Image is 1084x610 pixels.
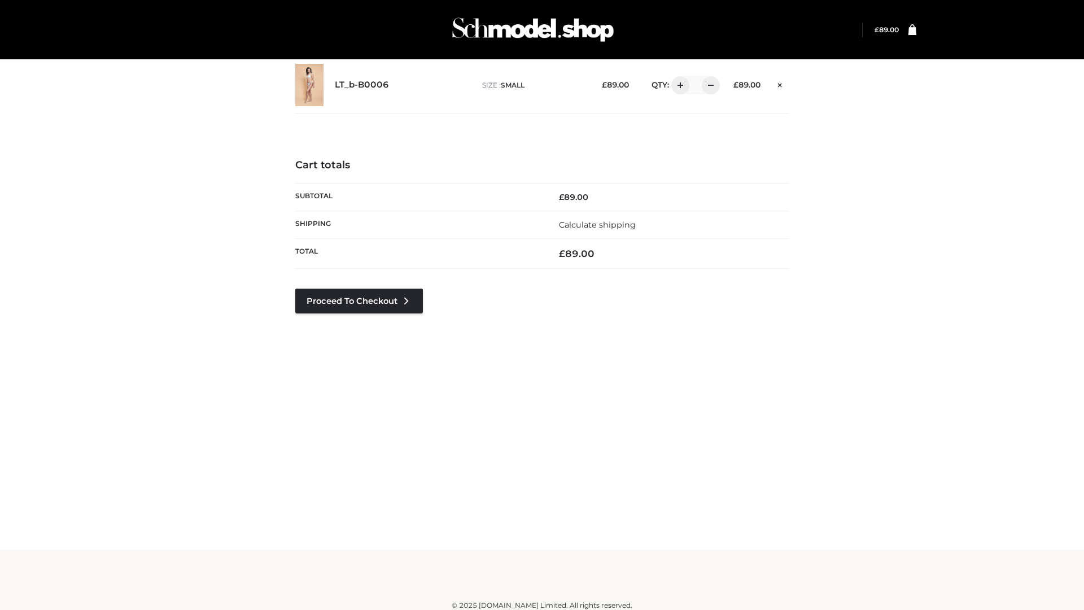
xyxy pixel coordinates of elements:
span: £ [875,25,879,34]
bdi: 89.00 [559,192,588,202]
a: Calculate shipping [559,220,636,230]
a: Proceed to Checkout [295,289,423,313]
a: LT_b-B0006 [335,80,389,90]
a: Remove this item [772,76,789,91]
span: £ [602,80,607,89]
span: £ [559,248,565,259]
span: £ [733,80,738,89]
bdi: 89.00 [559,248,595,259]
span: £ [559,192,564,202]
span: SMALL [501,81,524,89]
bdi: 89.00 [602,80,629,89]
th: Total [295,239,542,269]
p: size : [482,80,584,90]
h4: Cart totals [295,159,789,172]
div: QTY: [640,76,716,94]
th: Shipping [295,211,542,238]
img: Schmodel Admin 964 [448,7,618,52]
th: Subtotal [295,183,542,211]
a: £89.00 [875,25,899,34]
bdi: 89.00 [733,80,760,89]
bdi: 89.00 [875,25,899,34]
